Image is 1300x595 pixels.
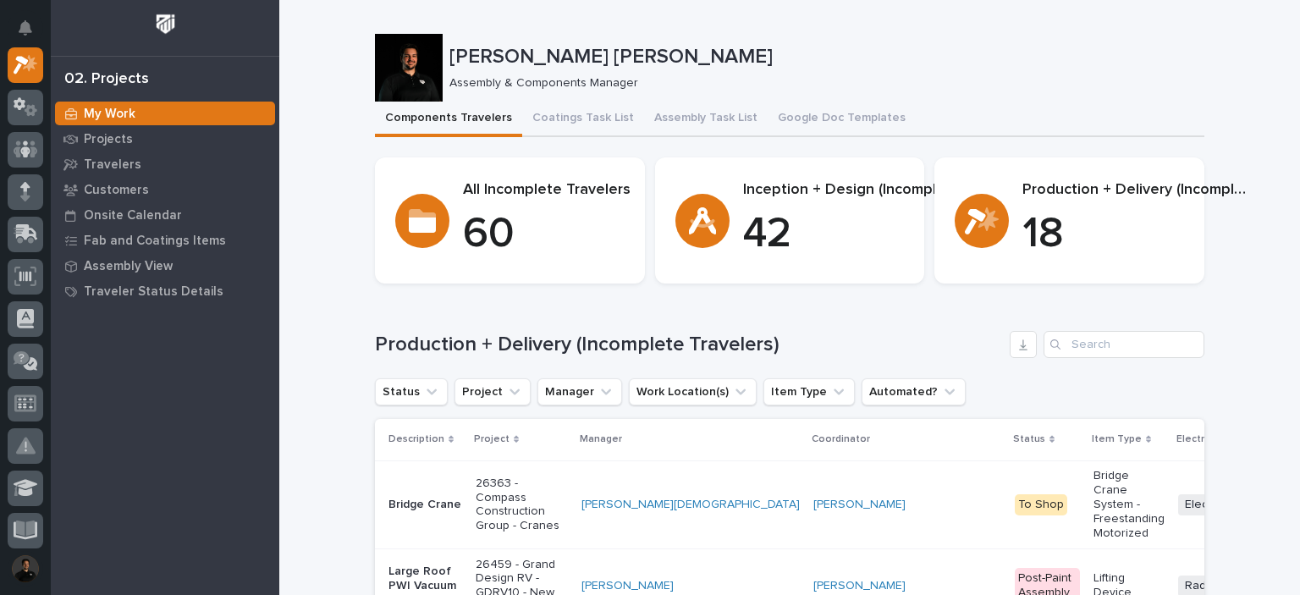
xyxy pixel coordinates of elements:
a: [PERSON_NAME] [581,579,674,593]
p: Coordinator [812,430,870,449]
a: My Work [51,101,279,126]
a: Travelers [51,152,279,177]
span: Electric Chain Hoist [1178,494,1297,515]
button: Coatings Task List [522,102,644,137]
p: Fab and Coatings Items [84,234,226,249]
p: 42 [743,209,965,260]
p: Item Type [1092,430,1142,449]
p: My Work [84,107,135,122]
p: Bridge Crane [388,498,462,512]
p: 18 [1022,209,1252,260]
p: Production + Delivery (Incomplete) [1022,181,1252,200]
a: Customers [51,177,279,202]
a: Assembly View [51,253,279,278]
p: 26363 - Compass Construction Group - Cranes [476,477,568,533]
p: Inception + Design (Incomplete) [743,181,965,200]
p: Bridge Crane System - Freestanding Motorized [1093,469,1165,540]
p: Assembly View [84,259,173,274]
a: Traveler Status Details [51,278,279,304]
button: Notifications [8,10,43,46]
p: Traveler Status Details [84,284,223,300]
p: Project [474,430,510,449]
a: Fab and Coatings Items [51,228,279,253]
button: Status [375,378,448,405]
button: Project [454,378,531,405]
a: [PERSON_NAME] [813,498,906,512]
a: [PERSON_NAME] [813,579,906,593]
p: Assembly & Components Manager [449,76,1191,91]
div: To Shop [1015,494,1067,515]
button: Components Travelers [375,102,522,137]
p: Manager [580,430,622,449]
p: Onsite Calendar [84,208,182,223]
p: All Incomplete Travelers [463,181,631,200]
h1: Production + Delivery (Incomplete Travelers) [375,333,1003,357]
p: [PERSON_NAME] [PERSON_NAME] [449,45,1198,69]
button: Manager [537,378,622,405]
p: Travelers [84,157,141,173]
p: Projects [84,132,133,147]
p: Electrical Components [1176,430,1286,449]
img: Workspace Logo [150,8,181,40]
a: [PERSON_NAME][DEMOGRAPHIC_DATA] [581,498,800,512]
input: Search [1044,331,1204,358]
button: users-avatar [8,551,43,587]
p: Description [388,430,444,449]
a: Onsite Calendar [51,202,279,228]
p: Status [1013,430,1045,449]
button: Assembly Task List [644,102,768,137]
a: Projects [51,126,279,152]
button: Google Doc Templates [768,102,916,137]
p: 60 [463,209,631,260]
button: Work Location(s) [629,378,757,405]
div: 02. Projects [64,70,149,89]
button: Item Type [763,378,855,405]
button: Automated? [862,378,966,405]
p: Customers [84,183,149,198]
div: Notifications [21,20,43,47]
